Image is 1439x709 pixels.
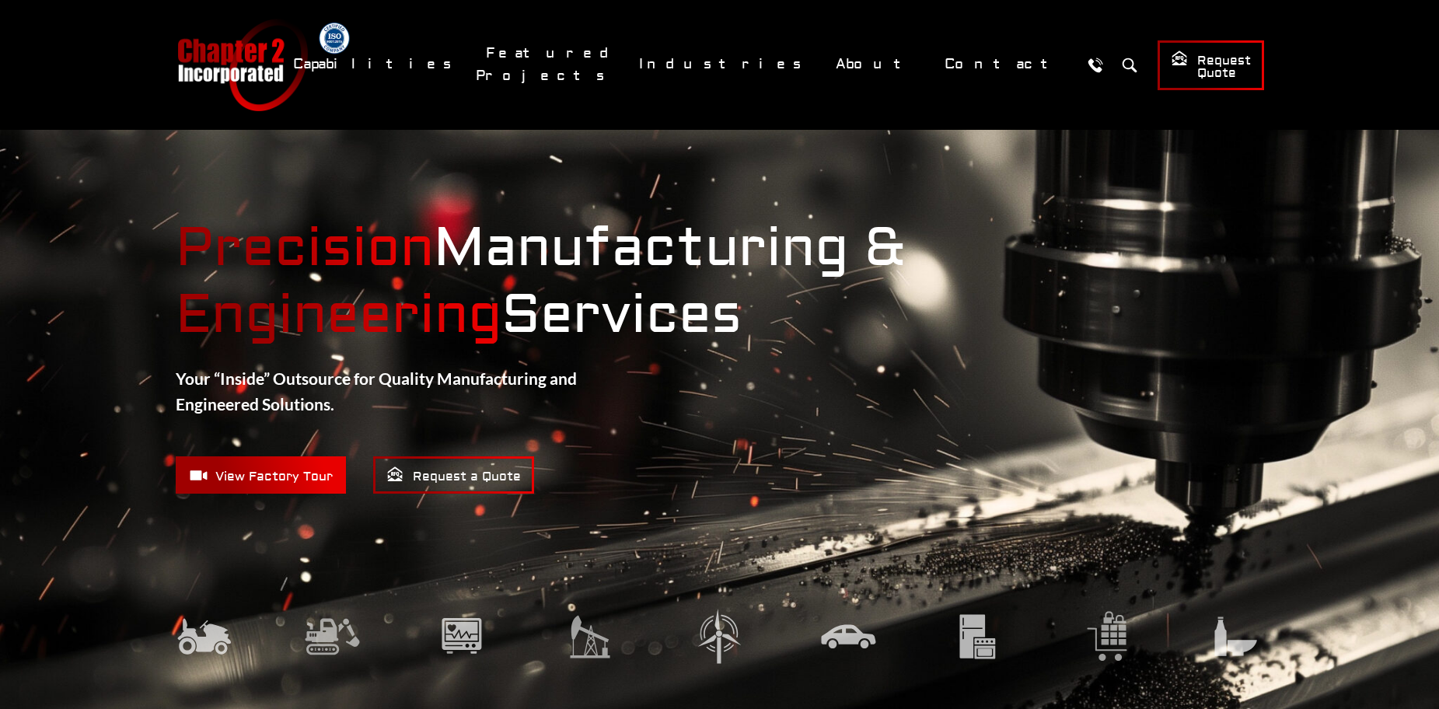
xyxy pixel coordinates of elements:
a: Industries [629,47,818,81]
strong: Your “Inside” Outsource for Quality Manufacturing and Engineered Solutions. [176,368,577,414]
a: Chapter 2 Incorporated [176,19,308,111]
mark: Engineering [176,282,501,348]
a: Featured Projects [476,37,621,93]
a: About [826,47,927,81]
span: View Factory Tour [189,466,333,485]
a: Contact [934,47,1074,81]
a: Capabilities [283,47,468,81]
a: View Factory Tour [176,456,346,494]
span: Request a Quote [386,466,521,485]
strong: Manufacturing & Services [176,215,1264,349]
button: Search [1116,51,1144,79]
span: Request Quote [1171,50,1251,82]
mark: Precision [176,215,434,281]
a: Request Quote [1158,40,1264,90]
a: Request a Quote [373,456,534,494]
a: Call Us [1081,51,1110,79]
